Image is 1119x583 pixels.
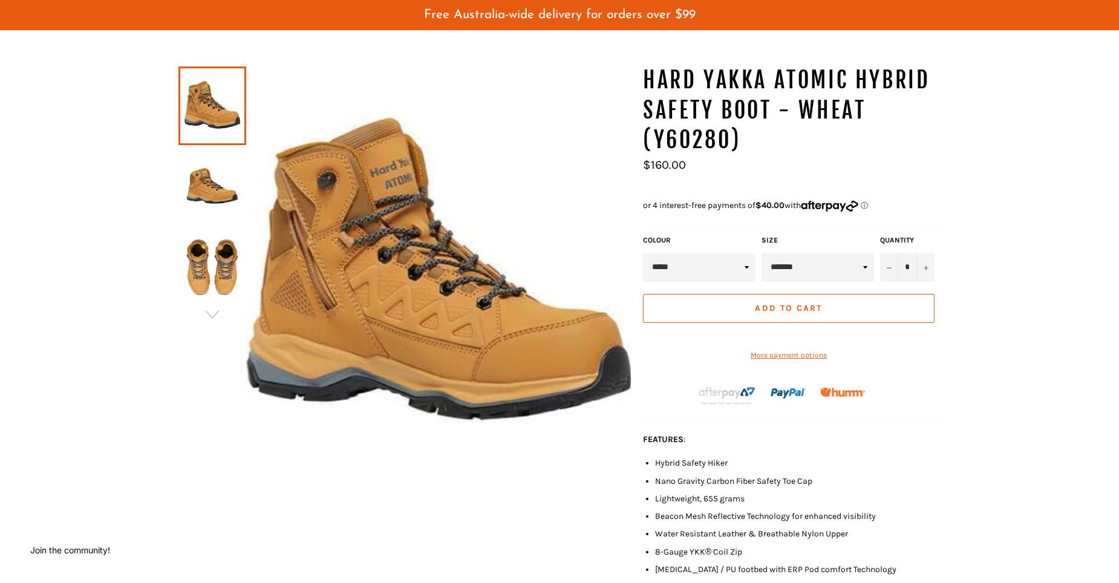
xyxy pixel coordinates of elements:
[655,475,941,487] li: Nano Gravity Carbon Fiber Safety Toe Cap
[643,294,935,323] button: Add to Cart
[762,235,874,246] label: Size
[643,158,686,172] span: $160.00
[643,350,935,360] a: More payment options
[643,434,941,445] p: :
[184,154,240,220] img: HARD YAKKA Atomic Hybrid Safety Boot - Wheat (Y60280) - Workin' Gear
[643,235,755,246] label: COLOUR
[643,65,941,155] h1: HARD YAKKA Atomic Hybrid Safety Boot - Wheat (Y60280)
[820,388,865,397] img: Humm_core_logo_RGB-01_300x60px_small_195d8312-4386-4de7-b182-0ef9b6303a37.png
[880,253,898,282] button: Reduce item quantity by one
[755,303,822,313] span: Add to Cart
[771,376,806,411] img: paypal.png
[655,493,941,504] li: Lightweight, 655 grams
[916,253,935,282] button: Increase item quantity by one
[30,545,110,555] button: Join the community!
[655,546,941,558] li: 8-Gauge YKK® Coil Zip
[424,8,696,21] span: Free Australia-wide delivery for orders over $99
[655,528,941,539] li: Water Resistant Leather & Breathable Nylon Upper
[184,235,240,301] img: HARD YAKKA Atomic Hybrid Safety Boot - Wheat (Y60280) - Workin' Gear
[246,65,631,486] img: HARD YAKKA Atomic Hybrid Safety Boot - Wheat (Y60280) - Workin' Gear
[697,385,757,406] img: Afterpay-Logo-on-dark-bg_large.png
[655,457,941,469] li: Hybrid Safety Hiker
[655,564,941,575] li: [MEDICAL_DATA] / PU footbed with ERP Pod comfort Technology
[643,434,683,445] strong: FEATURES
[655,510,941,522] li: Beacon Mesh Reflective Technology for enhanced visibility
[880,235,935,246] label: Quantity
